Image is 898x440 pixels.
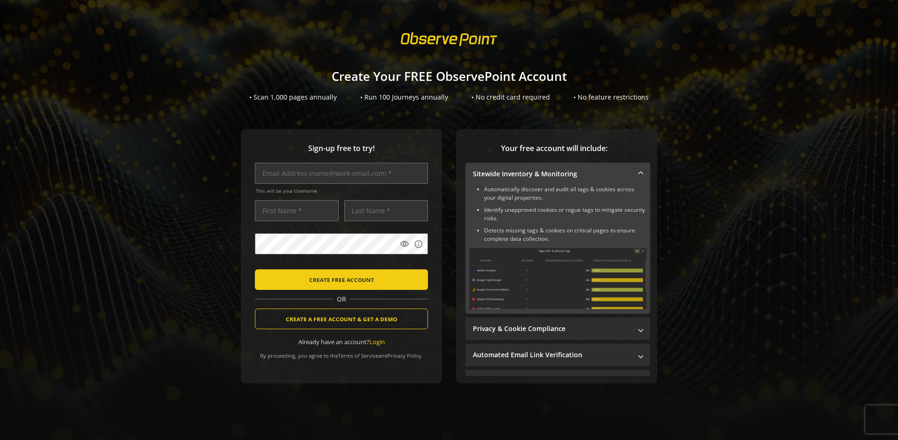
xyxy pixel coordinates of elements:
[473,324,631,333] mat-panel-title: Privacy & Cookie Compliance
[369,338,385,346] a: Login
[388,352,421,359] a: Privacy Policy
[465,185,650,314] div: Sitewide Inventory & Monitoring
[484,185,646,202] li: Automatically discover and audit all tags & cookies across your digital properties.
[255,143,428,154] span: Sign-up free to try!
[484,226,646,243] li: Detects missing tags & cookies on critical pages to ensure complete data collection.
[469,248,646,309] img: Sitewide Inventory & Monitoring
[473,169,631,179] mat-panel-title: Sitewide Inventory & Monitoring
[286,310,397,327] span: CREATE A FREE ACCOUNT & GET A DEMO
[465,143,643,154] span: Your free account will include:
[255,200,339,221] input: First Name *
[465,317,650,340] mat-expansion-panel-header: Privacy & Cookie Compliance
[360,93,448,102] div: • Run 100 Journeys annually
[344,200,428,221] input: Last Name *
[255,338,428,346] div: Already have an account?
[333,295,350,304] span: OR
[484,206,646,223] li: Identify unapproved cookies or rogue tags to mitigate security risks.
[255,346,428,359] div: By proceeding, you agree to the and .
[473,350,631,360] mat-panel-title: Automated Email Link Verification
[573,93,649,102] div: • No feature restrictions
[471,93,550,102] div: • No credit card required
[249,93,337,102] div: • Scan 1,000 pages annually
[255,269,428,290] button: CREATE FREE ACCOUNT
[400,239,409,249] mat-icon: visibility
[309,271,374,288] span: CREATE FREE ACCOUNT
[256,188,428,194] span: This will be your Username
[255,163,428,184] input: Email Address (name@work-email.com) *
[465,163,650,185] mat-expansion-panel-header: Sitewide Inventory & Monitoring
[465,344,650,366] mat-expansion-panel-header: Automated Email Link Verification
[255,309,428,329] button: CREATE A FREE ACCOUNT & GET A DEMO
[338,352,378,359] a: Terms of Service
[414,239,423,249] mat-icon: info
[465,370,650,392] mat-expansion-panel-header: Performance Monitoring with Web Vitals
